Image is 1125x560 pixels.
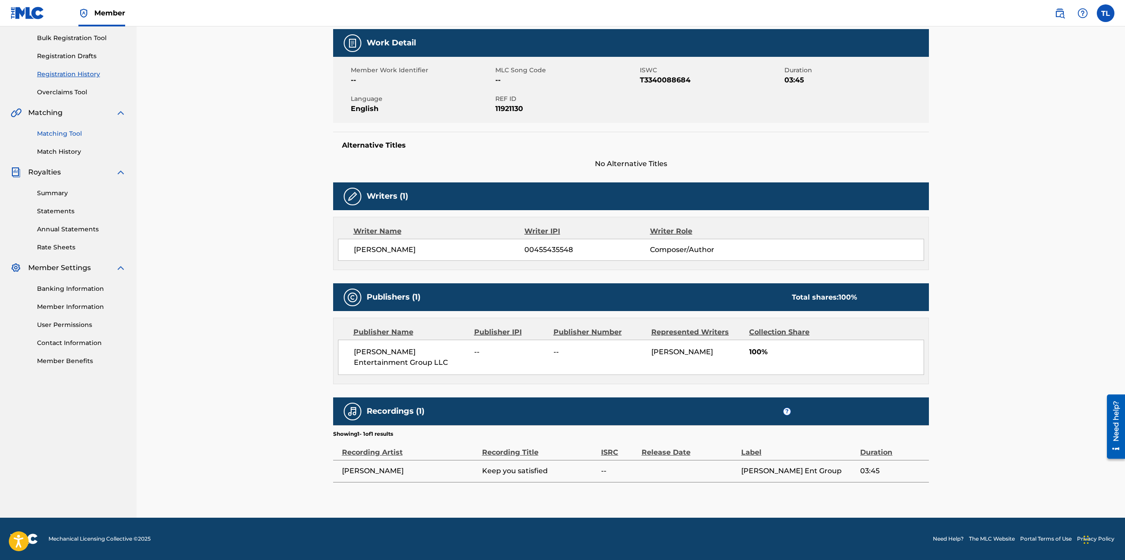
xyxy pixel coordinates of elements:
[367,191,408,201] h5: Writers (1)
[482,466,597,476] span: Keep you satisfied
[640,66,782,75] span: ISWC
[495,75,638,85] span: --
[1051,4,1069,22] a: Public Search
[1054,8,1065,19] img: search
[37,225,126,234] a: Annual Statements
[640,75,782,85] span: T3340088684
[1077,535,1114,543] a: Privacy Policy
[347,191,358,202] img: Writers
[650,245,764,255] span: Composer/Author
[333,159,929,169] span: No Alternative Titles
[839,293,857,301] span: 100 %
[860,438,924,458] div: Duration
[367,292,420,302] h5: Publishers (1)
[651,327,743,337] div: Represented Writers
[347,406,358,417] img: Recordings
[342,141,920,150] h5: Alternative Titles
[353,327,468,337] div: Publisher Name
[37,243,126,252] a: Rate Sheets
[1100,391,1125,462] iframe: Resource Center
[342,438,478,458] div: Recording Artist
[37,147,126,156] a: Match History
[37,129,126,138] a: Matching Tool
[367,406,424,416] h5: Recordings (1)
[37,207,126,216] a: Statements
[784,66,927,75] span: Duration
[11,108,22,118] img: Matching
[37,52,126,61] a: Registration Drafts
[749,347,924,357] span: 100%
[347,292,358,303] img: Publishers
[115,167,126,178] img: expand
[28,108,63,118] span: Matching
[353,226,525,237] div: Writer Name
[78,8,89,19] img: Top Rightsholder
[94,8,125,18] span: Member
[354,347,468,368] span: [PERSON_NAME] Entertainment Group LLC
[342,466,478,476] span: [PERSON_NAME]
[37,70,126,79] a: Registration History
[11,167,21,178] img: Royalties
[37,338,126,348] a: Contact Information
[650,226,764,237] div: Writer Role
[11,263,21,273] img: Member Settings
[651,348,713,356] span: [PERSON_NAME]
[524,226,650,237] div: Writer IPI
[1020,535,1072,543] a: Portal Terms of Use
[792,292,857,303] div: Total shares:
[741,466,856,476] span: [PERSON_NAME] Ent Group
[28,263,91,273] span: Member Settings
[495,94,638,104] span: REF ID
[553,347,645,357] span: --
[553,327,645,337] div: Publisher Number
[784,75,927,85] span: 03:45
[37,189,126,198] a: Summary
[115,108,126,118] img: expand
[474,327,547,337] div: Publisher IPI
[333,430,393,438] p: Showing 1 - 1 of 1 results
[495,66,638,75] span: MLC Song Code
[354,245,525,255] span: [PERSON_NAME]
[969,535,1015,543] a: The MLC Website
[1084,527,1089,553] div: Drag
[642,438,737,458] div: Release Date
[28,167,61,178] span: Royalties
[11,7,45,19] img: MLC Logo
[601,438,637,458] div: ISRC
[601,466,637,476] span: --
[37,284,126,293] a: Banking Information
[37,88,126,97] a: Overclaims Tool
[1077,8,1088,19] img: help
[474,347,547,357] span: --
[37,33,126,43] a: Bulk Registration Tool
[524,245,650,255] span: 00455435548
[48,535,151,543] span: Mechanical Licensing Collective © 2025
[1097,4,1114,22] div: User Menu
[933,535,964,543] a: Need Help?
[37,320,126,330] a: User Permissions
[37,356,126,366] a: Member Benefits
[741,438,856,458] div: Label
[351,66,493,75] span: Member Work Identifier
[347,38,358,48] img: Work Detail
[749,327,835,337] div: Collection Share
[1074,4,1092,22] div: Help
[495,104,638,114] span: 11921130
[11,534,38,544] img: logo
[351,104,493,114] span: English
[351,75,493,85] span: --
[367,38,416,48] h5: Work Detail
[1081,518,1125,560] iframe: Chat Widget
[482,438,597,458] div: Recording Title
[783,408,791,415] span: ?
[115,263,126,273] img: expand
[351,94,493,104] span: Language
[37,302,126,312] a: Member Information
[860,466,924,476] span: 03:45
